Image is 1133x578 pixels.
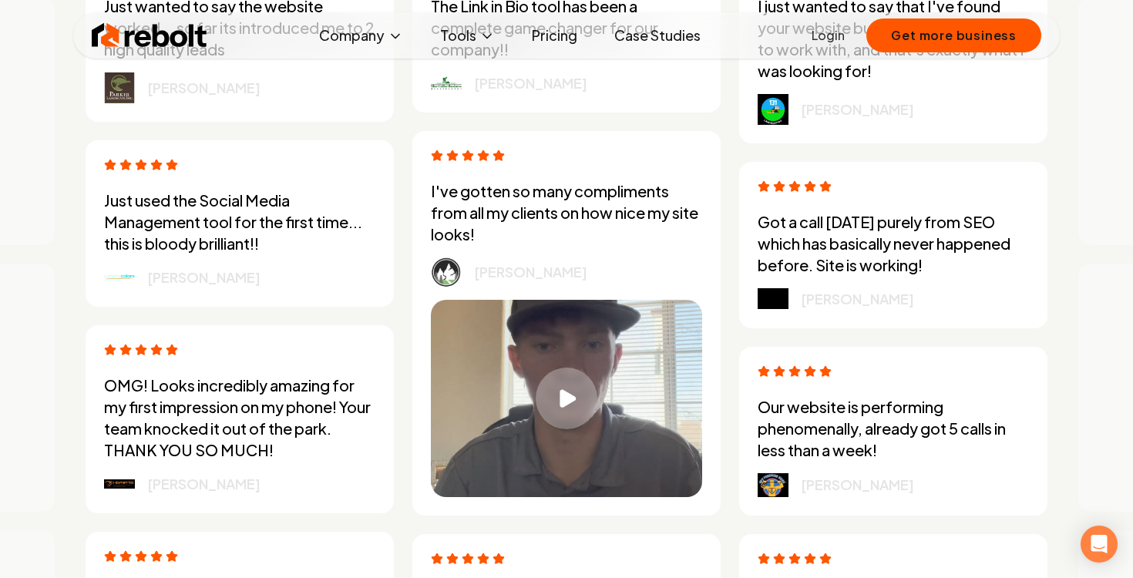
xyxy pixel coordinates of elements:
[801,474,914,496] p: [PERSON_NAME]
[104,190,375,254] p: Just used the Social Media Management tool for the first time... this is bloody brilliant!!
[602,20,713,51] a: Case Studies
[758,473,788,497] img: logo
[812,26,845,45] a: Login
[92,20,207,51] img: Rebolt Logo
[758,94,788,125] img: logo
[474,72,587,94] p: [PERSON_NAME]
[104,479,135,489] img: logo
[758,396,1029,461] p: Our website is performing phenomenally, already got 5 calls in less than a week!
[1081,526,1118,563] div: Open Intercom Messenger
[428,20,507,51] button: Tools
[866,18,1041,52] button: Get more business
[147,473,261,495] p: [PERSON_NAME]
[801,288,914,310] p: [PERSON_NAME]
[307,20,415,51] button: Company
[104,274,135,281] img: logo
[431,180,702,245] p: I've gotten so many compliments from all my clients on how nice my site looks!
[431,76,462,90] img: logo
[758,211,1029,276] p: Got a call [DATE] purely from SEO which has basically never happened before. Site is working!
[104,375,375,461] p: OMG! Looks incredibly amazing for my first impression on my phone! Your team knocked it out of th...
[431,300,702,497] button: Play video
[147,267,261,288] p: [PERSON_NAME]
[801,99,914,120] p: [PERSON_NAME]
[104,72,135,103] img: logo
[519,20,590,51] a: Pricing
[758,288,788,310] img: logo
[431,257,462,287] img: logo
[147,77,261,99] p: [PERSON_NAME]
[474,261,587,283] p: [PERSON_NAME]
